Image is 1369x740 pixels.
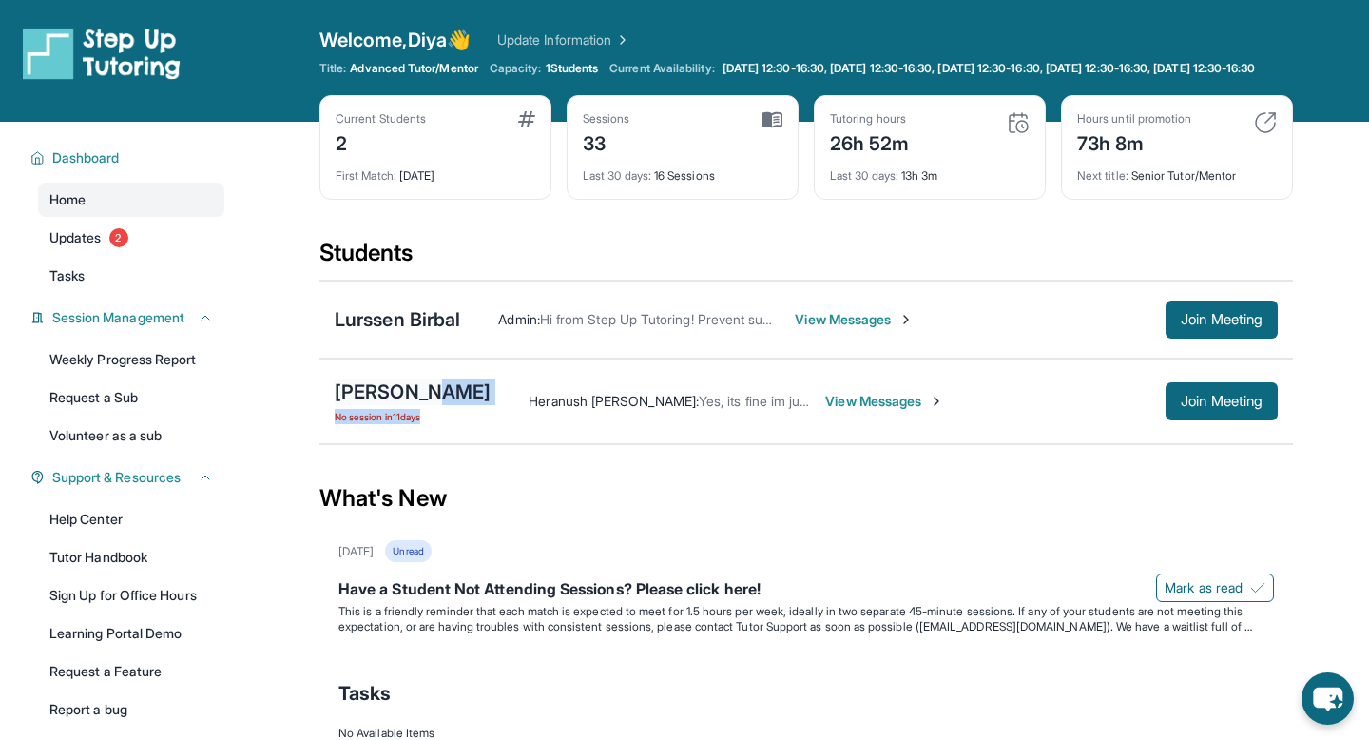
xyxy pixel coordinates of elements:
[52,468,181,487] span: Support & Resources
[335,379,491,405] div: [PERSON_NAME]
[38,183,224,217] a: Home
[719,61,1260,76] a: [DATE] 12:30-16:30, [DATE] 12:30-16:30, [DATE] 12:30-16:30, [DATE] 12:30-16:30, [DATE] 12:30-16:30
[1156,574,1274,602] button: Mark as read
[49,190,86,209] span: Home
[23,27,181,80] img: logo
[583,168,651,183] span: Last 30 days :
[1077,168,1128,183] span: Next title :
[1302,672,1354,725] button: chat-button
[898,312,914,327] img: Chevron-Right
[1250,580,1265,595] img: Mark as read
[336,157,535,184] div: [DATE]
[319,238,1293,280] div: Students
[52,148,120,167] span: Dashboard
[338,544,374,559] div: [DATE]
[338,577,1274,604] div: Have a Student Not Attending Sessions? Please click here!
[319,61,346,76] span: Title:
[38,578,224,613] a: Sign Up for Office Hours
[1181,314,1263,325] span: Join Meeting
[338,680,391,707] span: Tasks
[1077,111,1191,127] div: Hours until promotion
[350,61,477,76] span: Advanced Tutor/Mentor
[49,266,85,285] span: Tasks
[1077,127,1191,157] div: 73h 8m
[336,168,396,183] span: First Match :
[609,61,714,76] span: Current Availability:
[38,654,224,689] a: Request a Feature
[490,61,542,76] span: Capacity:
[45,308,213,327] button: Session Management
[723,61,1256,76] span: [DATE] 12:30-16:30, [DATE] 12:30-16:30, [DATE] 12:30-16:30, [DATE] 12:30-16:30, [DATE] 12:30-16:30
[1166,382,1278,420] button: Join Meeting
[319,27,471,53] span: Welcome, Diya 👋
[1165,578,1243,597] span: Mark as read
[45,468,213,487] button: Support & Resources
[319,457,1293,540] div: What's New
[611,30,630,49] img: Chevron Right
[45,148,213,167] button: Dashboard
[830,111,910,127] div: Tutoring hours
[336,127,426,157] div: 2
[49,228,102,247] span: Updates
[546,61,599,76] span: 1 Students
[335,306,460,333] div: Lurssen Birbal
[38,540,224,574] a: Tutor Handbook
[583,127,630,157] div: 33
[529,393,699,409] span: Heranush [PERSON_NAME] :
[38,419,224,453] a: Volunteer as a sub
[385,540,431,562] div: Unread
[1254,111,1277,134] img: card
[830,168,898,183] span: Last 30 days :
[335,409,491,424] span: No session in 11 days
[929,394,944,409] img: Chevron-Right
[109,228,128,247] span: 2
[38,616,224,651] a: Learning Portal Demo
[830,127,910,157] div: 26h 52m
[1181,396,1263,407] span: Join Meeting
[336,111,426,127] div: Current Students
[830,157,1030,184] div: 13h 3m
[38,380,224,415] a: Request a Sub
[338,604,1274,634] p: This is a friendly reminder that each match is expected to meet for 1.5 hours per week, ideally i...
[52,308,184,327] span: Session Management
[38,342,224,377] a: Weekly Progress Report
[795,310,914,329] span: View Messages
[1166,301,1278,339] button: Join Meeting
[583,157,782,184] div: 16 Sessions
[1007,111,1030,134] img: card
[38,259,224,293] a: Tasks
[762,111,782,128] img: card
[38,692,224,727] a: Report a bug
[38,221,224,255] a: Updates2
[699,393,877,409] span: Yes, its fine im just confirming
[1077,157,1277,184] div: Senior Tutor/Mentor
[825,392,944,411] span: View Messages
[518,111,535,127] img: card
[583,111,630,127] div: Sessions
[497,30,630,49] a: Update Information
[498,311,539,327] span: Admin :
[38,502,224,536] a: Help Center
